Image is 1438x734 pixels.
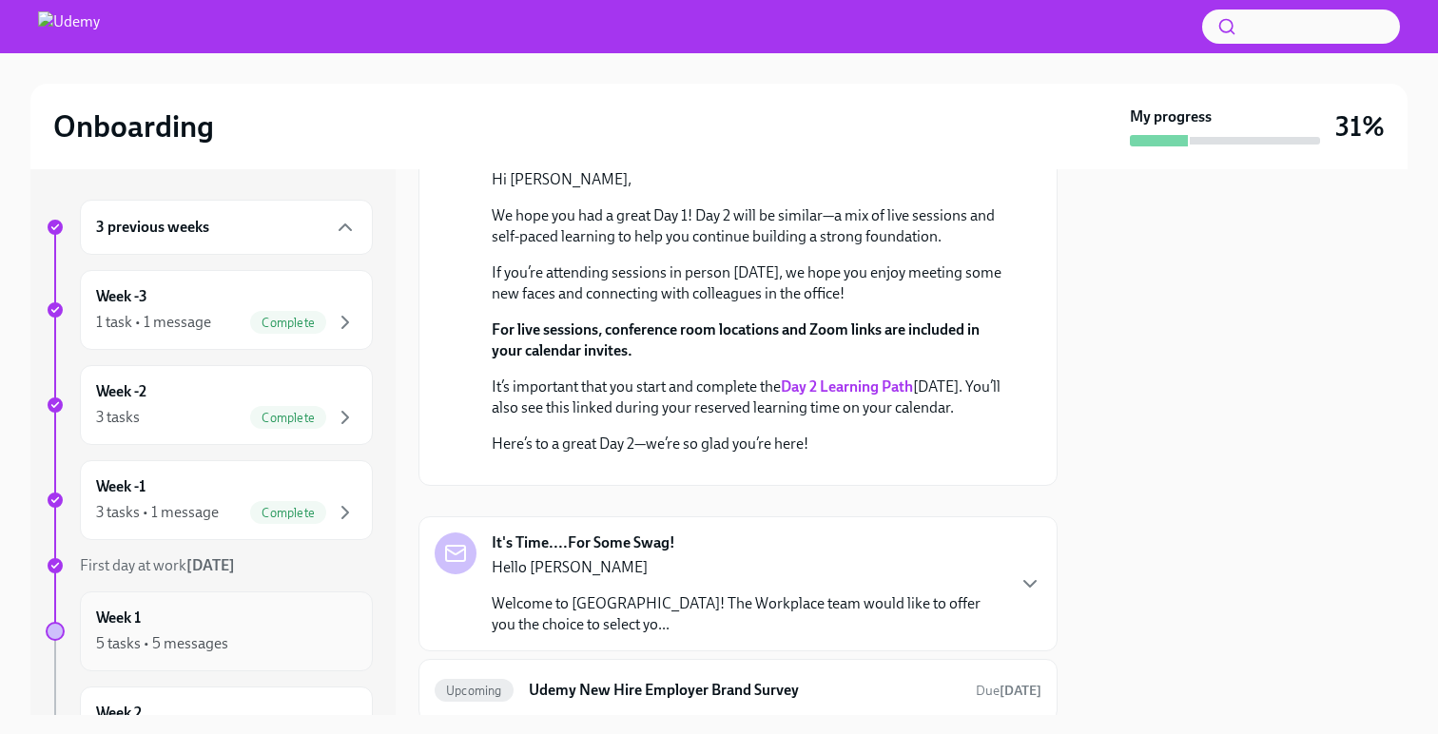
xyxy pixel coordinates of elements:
[492,532,675,553] strong: It's Time....For Some Swag!
[492,169,1011,190] p: Hi [PERSON_NAME],
[1130,106,1212,127] strong: My progress
[96,381,146,402] h6: Week -2
[1000,683,1041,699] strong: [DATE]
[492,262,1011,304] p: If you’re attending sessions in person [DATE], we hope you enjoy meeting some new faces and conne...
[46,555,373,576] a: First day at work[DATE]
[976,683,1041,699] span: Due
[96,217,209,238] h6: 3 previous weeks
[96,703,142,724] h6: Week 2
[53,107,214,145] h2: Onboarding
[80,556,235,574] span: First day at work
[492,320,980,359] strong: For live sessions, conference room locations and Zoom links are included in your calendar invites.
[435,675,1041,705] a: UpcomingUdemy New Hire Employer Brand SurveyDue[DATE]
[46,270,373,350] a: Week -31 task • 1 messageComplete
[492,377,1011,418] p: It’s important that you start and complete the [DATE]. You’ll also see this linked during your re...
[492,434,1011,454] p: Here’s to a great Day 2—we’re so glad you’re here!
[781,377,913,396] a: Day 2 Learning Path
[250,316,326,330] span: Complete
[46,460,373,540] a: Week -13 tasks • 1 messageComplete
[38,11,100,42] img: Udemy
[80,200,373,255] div: 3 previous weeks
[96,502,219,523] div: 3 tasks • 1 message
[250,411,326,425] span: Complete
[96,633,228,654] div: 5 tasks • 5 messages
[96,608,141,628] h6: Week 1
[96,312,211,333] div: 1 task • 1 message
[96,286,147,307] h6: Week -3
[186,556,235,574] strong: [DATE]
[976,682,1041,700] span: August 30th, 2025 10:00
[96,476,146,497] h6: Week -1
[46,591,373,671] a: Week 15 tasks • 5 messages
[46,365,373,445] a: Week -23 tasksComplete
[529,680,961,701] h6: Udemy New Hire Employer Brand Survey
[96,407,140,428] div: 3 tasks
[492,205,1011,247] p: We hope you had a great Day 1! Day 2 will be similar—a mix of live sessions and self-paced learni...
[492,593,1003,635] p: Welcome to [GEOGRAPHIC_DATA]! The Workplace team would like to offer you the choice to select yo...
[435,684,514,698] span: Upcoming
[250,506,326,520] span: Complete
[1335,109,1385,144] h3: 31%
[492,557,1003,578] p: Hello [PERSON_NAME]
